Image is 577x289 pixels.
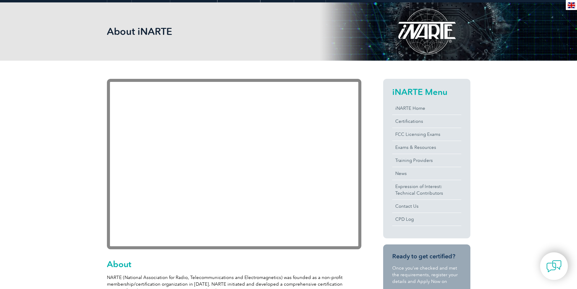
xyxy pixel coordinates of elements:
[107,79,361,249] iframe: YouTube video player
[392,102,461,115] a: iNARTE Home
[392,167,461,180] a: News
[392,200,461,213] a: Contact Us
[392,213,461,226] a: CPD Log
[392,180,461,200] a: Expression of Interest:Technical Contributors
[392,128,461,141] a: FCC Licensing Exams
[392,253,461,260] h3: Ready to get certified?
[392,141,461,154] a: Exams & Resources
[568,2,575,8] img: en
[392,87,461,97] h2: iNARTE Menu
[107,27,361,36] h2: About iNARTE
[392,265,461,285] p: Once you’ve checked and met the requirements, register your details and Apply Now on
[546,259,562,274] img: contact-chat.png
[107,259,361,269] h2: About
[392,154,461,167] a: Training Providers
[392,115,461,128] a: Certifications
